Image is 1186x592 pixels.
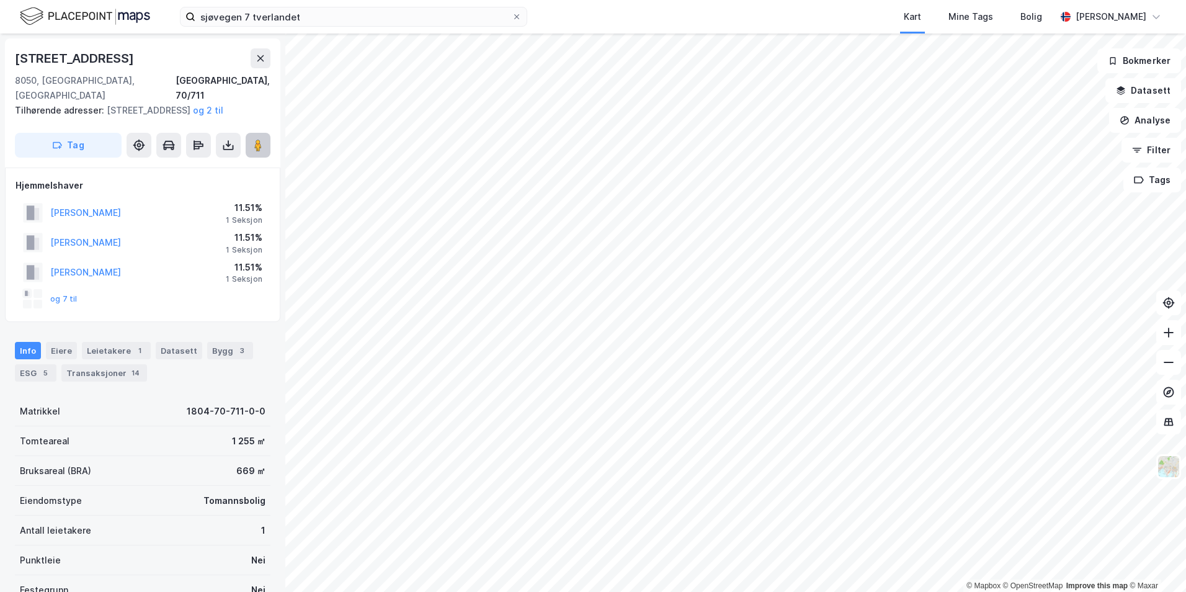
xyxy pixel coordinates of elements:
div: 1 [133,344,146,357]
div: Eiere [46,342,77,359]
a: Improve this map [1066,581,1128,590]
div: Tomteareal [20,434,69,449]
div: Matrikkel [20,404,60,419]
div: Leietakere [82,342,151,359]
div: 1 [261,523,265,538]
button: Analyse [1109,108,1181,133]
button: Filter [1121,138,1181,163]
iframe: Chat Widget [1124,532,1186,592]
div: 1 Seksjon [226,274,262,284]
a: Mapbox [966,581,1001,590]
div: Bolig [1020,9,1042,24]
div: 11.51% [226,260,262,275]
div: 3 [236,344,248,357]
div: 669 ㎡ [236,464,265,478]
span: Tilhørende adresser: [15,105,107,115]
div: 8050, [GEOGRAPHIC_DATA], [GEOGRAPHIC_DATA] [15,73,176,103]
input: Søk på adresse, matrikkel, gårdeiere, leietakere eller personer [195,7,512,26]
div: [STREET_ADDRESS] [15,103,261,118]
div: Punktleie [20,553,61,568]
a: OpenStreetMap [1003,581,1063,590]
button: Datasett [1105,78,1181,103]
div: ESG [15,364,56,382]
div: [STREET_ADDRESS] [15,48,136,68]
div: Tomannsbolig [203,493,265,508]
div: Kart [904,9,921,24]
div: Nei [251,553,265,568]
div: Info [15,342,41,359]
div: Bygg [207,342,253,359]
div: Transaksjoner [61,364,147,382]
div: Antall leietakere [20,523,91,538]
div: 14 [129,367,142,379]
div: [GEOGRAPHIC_DATA], 70/711 [176,73,270,103]
img: logo.f888ab2527a4732fd821a326f86c7f29.svg [20,6,150,27]
div: Kontrollprogram for chat [1124,532,1186,592]
div: Hjemmelshaver [16,178,270,193]
div: 1 Seksjon [226,215,262,225]
img: Z [1157,455,1180,478]
div: 1 255 ㎡ [232,434,265,449]
div: Datasett [156,342,202,359]
div: 11.51% [226,230,262,245]
button: Tags [1123,168,1181,192]
div: 1 Seksjon [226,245,262,255]
div: 1804-70-711-0-0 [187,404,265,419]
button: Tag [15,133,122,158]
div: Mine Tags [948,9,993,24]
button: Bokmerker [1097,48,1181,73]
div: Bruksareal (BRA) [20,464,91,478]
div: 11.51% [226,200,262,215]
div: 5 [39,367,51,379]
div: Eiendomstype [20,493,82,508]
div: [PERSON_NAME] [1076,9,1146,24]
